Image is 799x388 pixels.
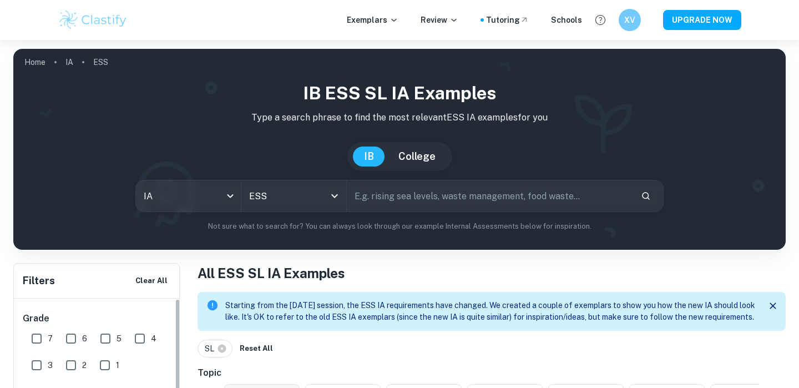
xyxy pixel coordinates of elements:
[663,10,741,30] button: UPGRADE NOW
[486,14,529,26] a: Tutoring
[65,54,73,70] a: IA
[136,180,241,211] div: IA
[48,359,53,371] span: 3
[624,14,636,26] h6: XV
[421,14,458,26] p: Review
[13,49,786,250] img: profile cover
[198,263,786,283] h1: All ESS SL IA Examples
[591,11,610,29] button: Help and Feedback
[133,273,170,289] button: Clear All
[327,188,342,204] button: Open
[205,342,219,355] span: SL
[353,147,385,167] button: IB
[347,14,398,26] p: Exemplars
[198,366,786,380] h6: Topic
[636,187,655,205] button: Search
[198,340,232,357] div: SL
[22,221,777,232] p: Not sure what to search for? You can always look through our example Internal Assessments below f...
[619,9,641,31] button: XV
[23,273,55,289] h6: Filters
[22,80,777,107] h1: IB ESS SL IA examples
[24,54,45,70] a: Home
[116,359,119,371] span: 1
[82,332,87,345] span: 6
[23,312,171,325] h6: Grade
[151,332,156,345] span: 4
[117,332,122,345] span: 5
[551,14,582,26] a: Schools
[82,359,87,371] span: 2
[347,180,632,211] input: E.g. rising sea levels, waste management, food waste...
[225,300,756,323] p: Starting from the [DATE] session, the ESS IA requirements have changed. We created a couple of ex...
[48,332,53,345] span: 7
[58,9,128,31] img: Clastify logo
[765,298,781,314] button: Close
[237,340,276,357] button: Reset All
[22,111,777,124] p: Type a search phrase to find the most relevant ESS IA examples for you
[387,147,447,167] button: College
[93,56,108,68] p: ESS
